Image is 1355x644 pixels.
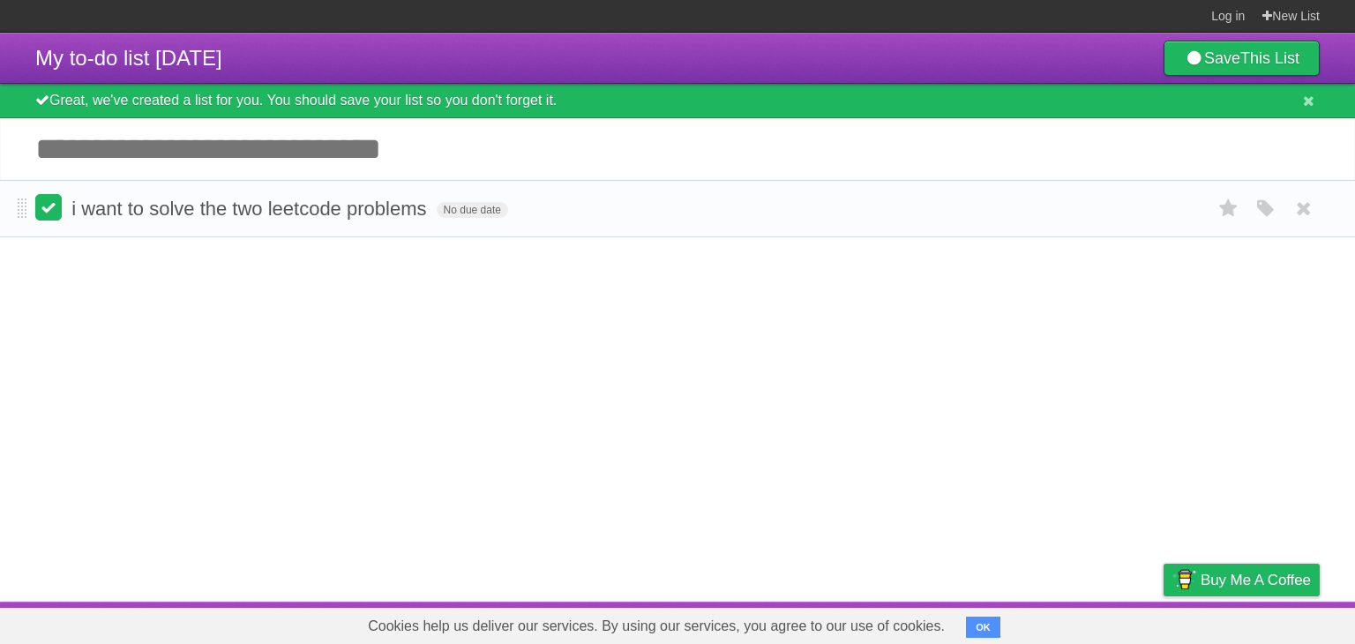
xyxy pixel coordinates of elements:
span: Cookies help us deliver our services. By using our services, you agree to our use of cookies. [350,609,962,644]
a: Privacy [1141,606,1187,640]
a: Suggest a feature [1209,606,1320,640]
a: About [929,606,966,640]
a: Terms [1081,606,1119,640]
a: Buy me a coffee [1164,564,1320,596]
span: My to-do list [DATE] [35,46,222,70]
button: OK [966,617,1000,638]
span: No due date [437,202,508,218]
a: SaveThis List [1164,41,1320,76]
a: Developers [987,606,1059,640]
label: Star task [1212,194,1246,223]
b: This List [1240,49,1299,67]
span: Buy me a coffee [1201,565,1311,595]
label: Done [35,194,62,221]
img: Buy me a coffee [1172,565,1196,595]
span: i want to solve the two leetcode problems [71,198,430,220]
